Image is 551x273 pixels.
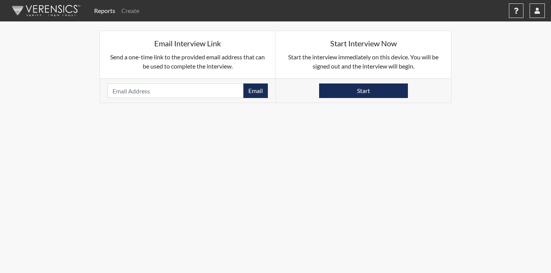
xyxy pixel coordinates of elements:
button: Email [243,83,268,98]
a: Reports [91,3,118,18]
p: Start the interview immediately on this device. You will be signed out and the interview will begin. [284,52,444,71]
p: Send a one-time link to the provided email address that can be used to complete the interview. [108,52,268,71]
h5: Start Interview Now [284,39,444,48]
input: Email Address [108,83,244,98]
h5: Email Interview Link [108,39,268,48]
button: Start [319,83,408,98]
a: Create [118,3,142,18]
